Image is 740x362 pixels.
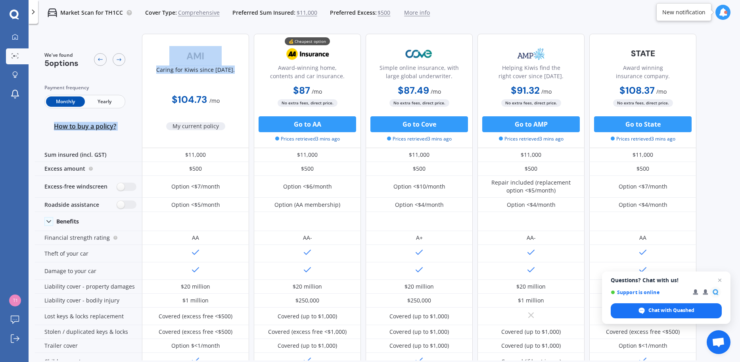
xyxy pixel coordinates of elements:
div: Open chat [707,330,730,354]
div: Option <$7/month [619,183,667,191]
div: $11,000 [366,148,473,162]
div: Award-winning home, contents and car insurance. [261,64,354,83]
b: $108.37 [619,84,655,96]
div: Trailer cover [35,339,142,353]
div: Award winning insurance company. [596,64,690,83]
div: $1 million [182,297,209,304]
img: 7d8ab19d6a0df30920d21e7254b56836 [9,295,21,306]
img: car.f15378c7a67c060ca3f3.svg [48,8,57,17]
span: How to buy a policy? [54,122,116,130]
span: Close chat [715,275,725,285]
div: Financial strength rating [35,231,142,245]
div: Option <$4/month [619,201,667,209]
button: Go to Cove [370,116,468,132]
div: $20 million [293,283,322,291]
div: Simple online insurance, with large global underwriter. [372,64,466,83]
div: Benefits [56,218,79,225]
div: 💰 Cheapest option [285,37,330,45]
div: Covered (up to $1,000) [389,312,449,320]
span: $11,000 [297,9,317,17]
span: Preferred Excess: [330,9,377,17]
span: / mo [656,88,667,95]
div: $11,000 [477,148,585,162]
img: State-text-1.webp [617,44,669,63]
span: Monthly [46,96,85,107]
div: Covered (up to $1,000) [501,342,561,350]
div: Repair included (replacement option <$5/month) [483,179,579,194]
div: Covered (up to $1,000) [389,342,449,350]
div: $500 [589,162,696,176]
div: AA [192,234,199,242]
div: Covered (excess free <$500) [606,328,680,336]
div: $250,000 [407,297,431,304]
div: $20 million [405,283,434,291]
span: / mo [431,88,441,95]
div: $11,000 [254,148,361,162]
span: Support is online [611,289,687,295]
span: Prices retrieved 3 mins ago [275,135,340,142]
span: / mo [209,97,220,104]
div: $500 [366,162,473,176]
span: No extra fees, direct price. [613,99,673,107]
button: Go to AA [259,116,356,132]
span: $500 [378,9,390,17]
div: Covered (excess free <$1,000) [268,328,347,336]
div: Option <$10/month [393,183,445,191]
button: Go to AMP [482,116,580,132]
div: Excess amount [35,162,142,176]
div: Covered (excess free <$500) [159,328,232,336]
span: We've found [44,52,79,59]
img: AMI-text-1.webp [169,46,222,66]
span: My current policy [166,122,225,130]
span: / mo [312,88,322,95]
span: No extra fees, direct price. [501,99,561,107]
div: Helping Kiwis find the right cover since [DATE]. [484,64,578,83]
div: $11,000 [589,148,696,162]
b: $91.32 [511,84,540,96]
div: Payment frequency [44,84,125,92]
div: Sum insured (incl. GST) [35,148,142,162]
span: Yearly [85,96,124,107]
div: Chat with Quashed [611,303,722,318]
div: $500 [477,162,585,176]
button: Go to State [594,116,692,132]
div: AA- [303,234,312,242]
span: Cover Type: [145,9,177,17]
div: $11,000 [142,148,249,162]
div: Theft of your car [35,245,142,262]
span: Chat with Quashed [648,307,694,314]
div: Damage to your car [35,262,142,280]
div: Option <$4/month [507,201,556,209]
div: New notification [662,8,705,16]
span: / mo [541,88,552,95]
div: Caring for Kiwis since [DATE]. [156,65,235,85]
div: $250,000 [295,297,319,304]
div: AA- [527,234,536,242]
div: Covered (up to $1,000) [501,328,561,336]
span: Prices retrieved 3 mins ago [611,135,675,142]
div: A+ [416,234,423,242]
div: Option $<1/month [619,342,667,350]
div: Option (AA membership) [274,201,340,209]
div: Liability cover - bodily injury [35,294,142,308]
img: AMP.webp [505,44,557,64]
div: Stolen / duplicated keys & locks [35,325,142,339]
div: $500 [254,162,361,176]
span: Preferred Sum Insured: [232,9,295,17]
div: $20 million [516,283,546,291]
b: $87 [293,84,310,96]
div: Liability cover - property damages [35,280,142,294]
div: Covered (excess free <$500) [159,312,232,320]
div: Option <$6/month [283,183,332,191]
span: Prices retrieved 3 mins ago [499,135,564,142]
span: 5 options [44,58,79,68]
div: AA [639,234,646,242]
b: $87.49 [398,84,429,96]
b: $104.73 [172,93,207,106]
p: Market Scan for TH1CC [60,9,123,17]
span: No extra fees, direct price. [389,99,449,107]
div: Excess-free windscreen [35,176,142,198]
span: Questions? Chat with us! [611,277,722,283]
div: $1 million [518,297,544,304]
div: Covered (up to $1,000) [389,328,449,336]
